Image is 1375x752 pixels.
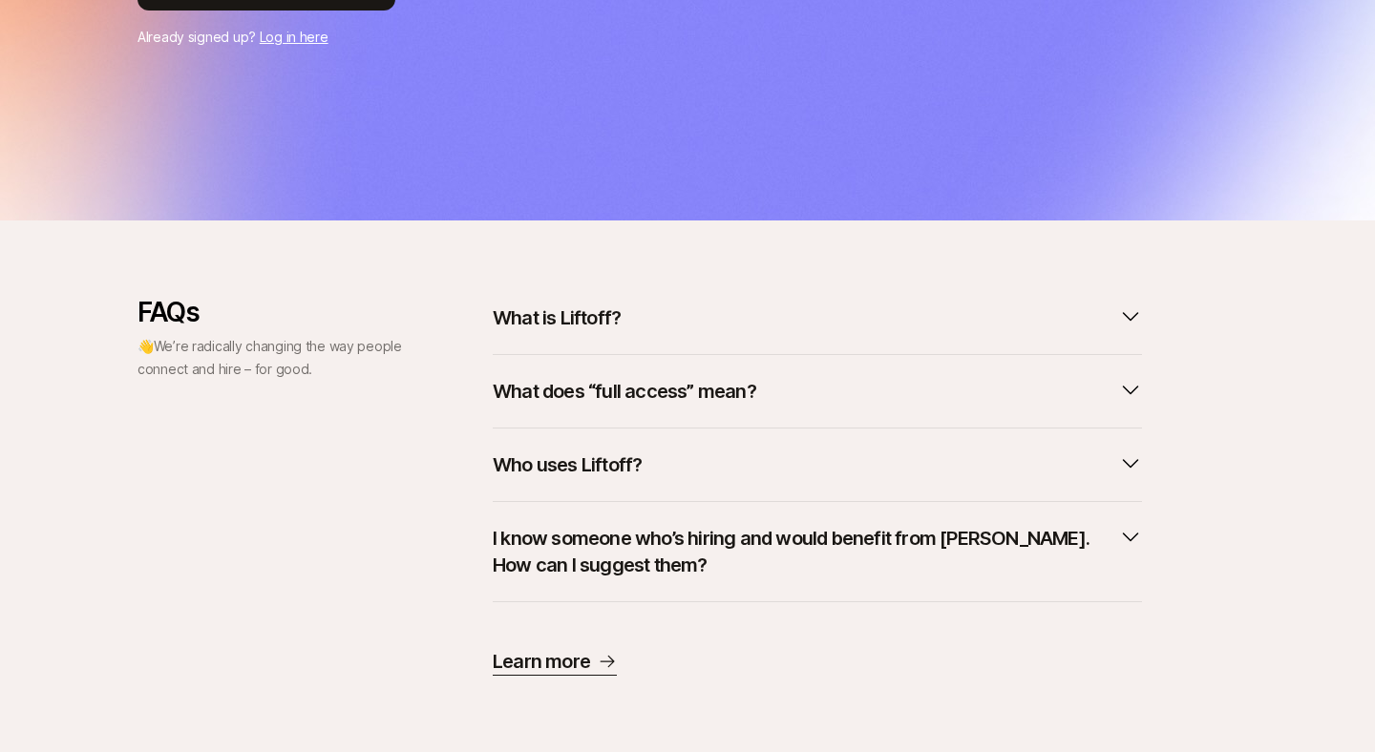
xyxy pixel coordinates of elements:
[493,451,642,478] p: Who uses Liftoff?
[137,338,402,377] span: We’re radically changing the way people connect and hire – for good.
[493,444,1142,486] button: Who uses Liftoff?
[493,304,621,331] p: What is Liftoff?
[137,335,405,381] p: 👋
[493,297,1142,339] button: What is Liftoff?
[260,29,328,45] a: Log in here
[493,648,590,675] p: Learn more
[137,26,1237,49] p: Already signed up?
[493,378,756,405] p: What does “full access” mean?
[493,525,1111,578] p: I know someone who’s hiring and would benefit from [PERSON_NAME]. How can I suggest them?
[137,297,405,327] p: FAQs
[493,517,1142,586] button: I know someone who’s hiring and would benefit from [PERSON_NAME]. How can I suggest them?
[493,370,1142,412] button: What does “full access” mean?
[493,648,617,676] a: Learn more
